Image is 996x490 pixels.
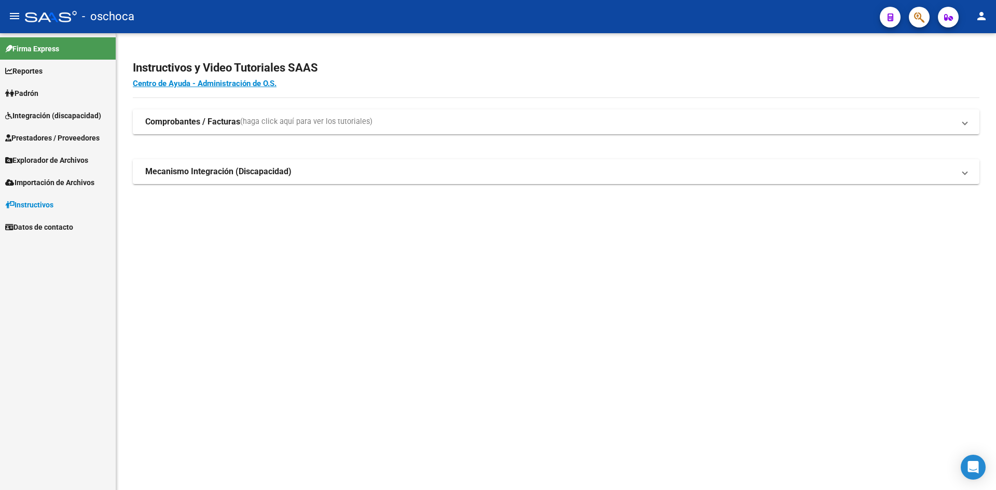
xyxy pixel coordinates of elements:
[5,110,101,121] span: Integración (discapacidad)
[5,199,53,211] span: Instructivos
[8,10,21,22] mat-icon: menu
[5,43,59,54] span: Firma Express
[5,177,94,188] span: Importación de Archivos
[975,10,988,22] mat-icon: person
[5,65,43,77] span: Reportes
[5,132,100,144] span: Prestadores / Proveedores
[133,58,979,78] h2: Instructivos y Video Tutoriales SAAS
[133,79,276,88] a: Centro de Ayuda - Administración de O.S.
[82,5,134,28] span: - oschoca
[133,109,979,134] mat-expansion-panel-header: Comprobantes / Facturas(haga click aquí para ver los tutoriales)
[240,116,372,128] span: (haga click aquí para ver los tutoriales)
[5,221,73,233] span: Datos de contacto
[145,116,240,128] strong: Comprobantes / Facturas
[133,159,979,184] mat-expansion-panel-header: Mecanismo Integración (Discapacidad)
[5,88,38,99] span: Padrón
[145,166,292,177] strong: Mecanismo Integración (Discapacidad)
[961,455,986,480] div: Open Intercom Messenger
[5,155,88,166] span: Explorador de Archivos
